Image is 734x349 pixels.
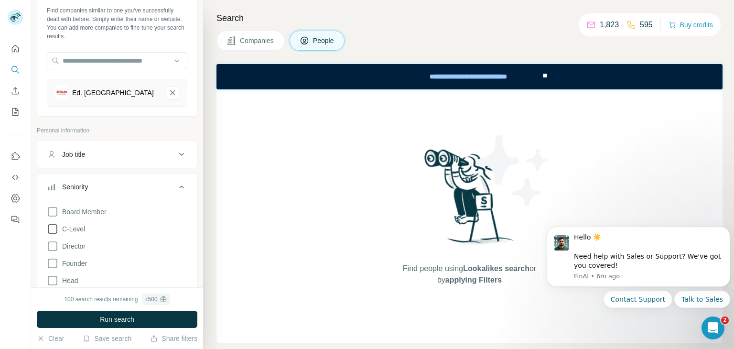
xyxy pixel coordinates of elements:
span: Head [58,276,78,285]
button: Search [8,61,23,78]
img: Ed. Züblin-logo [55,86,68,99]
img: Surfe Illustration - Stars [470,128,556,214]
button: Ed. Züblin-remove-button [166,86,179,99]
button: Buy credits [669,18,713,32]
span: People [313,36,335,45]
p: Personal information [37,126,197,135]
button: Run search [37,311,197,328]
span: C-Level [58,224,85,234]
span: Board Member [58,207,107,217]
div: + 500 [145,295,158,304]
iframe: Intercom live chat [702,316,724,339]
button: Feedback [8,211,23,228]
button: Dashboard [8,190,23,207]
span: Founder [58,259,87,268]
div: 100 search results remaining [64,294,170,305]
span: Lookalikes search [463,264,529,273]
span: 2 [721,316,729,324]
h4: Search [216,11,723,25]
span: Director [58,241,86,251]
span: Companies [240,36,275,45]
button: Quick start [8,40,23,57]
img: Surfe Illustration - Woman searching with binoculars [420,147,519,253]
button: My lists [8,103,23,120]
img: Avatar [8,10,23,25]
p: 1,823 [600,19,619,31]
button: Seniority [37,175,197,202]
button: Job title [37,143,197,166]
span: Find people using or by [393,263,546,286]
button: Enrich CSV [8,82,23,99]
button: Share filters [150,334,197,343]
button: Use Surfe on LinkedIn [8,148,23,165]
div: Find companies similar to one you've successfully dealt with before. Simply enter their name or w... [47,6,187,41]
div: Job title [62,150,85,159]
span: applying Filters [445,276,502,284]
p: 595 [640,19,653,31]
iframe: Banner [216,64,723,89]
div: Ed. [GEOGRAPHIC_DATA] [72,88,154,98]
div: Seniority [62,182,88,192]
button: Use Surfe API [8,169,23,186]
iframe: Intercom notifications message [543,215,734,344]
span: Run search [100,315,134,324]
button: Clear [37,334,64,343]
button: Save search [83,334,131,343]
